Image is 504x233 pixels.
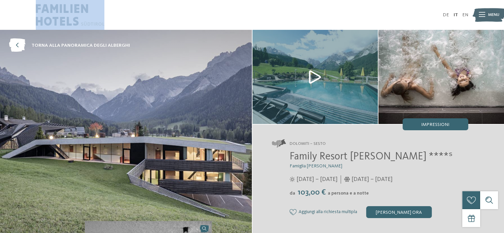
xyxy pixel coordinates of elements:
[296,189,327,197] span: 103,00 €
[366,206,432,218] div: [PERSON_NAME] ora
[290,191,295,196] span: da
[352,175,393,184] span: [DATE] – [DATE]
[252,30,378,124] img: Il nostro family hotel a Sesto, il vostro rifugio sulle Dolomiti.
[297,175,338,184] span: [DATE] – [DATE]
[9,39,130,52] a: torna alla panoramica degli alberghi
[290,164,342,168] span: Famiglia [PERSON_NAME]
[344,177,350,182] i: Orari d'apertura inverno
[453,13,458,17] a: IT
[488,12,499,18] span: Menu
[290,151,453,162] span: Family Resort [PERSON_NAME] ****ˢ
[462,13,468,17] a: EN
[378,30,504,124] img: Il nostro family hotel a Sesto, il vostro rifugio sulle Dolomiti.
[299,209,357,215] span: Aggiungi alla richiesta multipla
[290,177,295,182] i: Orari d'apertura estate
[443,13,449,17] a: DE
[328,191,369,196] span: a persona e a notte
[290,141,326,147] span: Dolomiti – Sesto
[31,42,130,49] span: torna alla panoramica degli alberghi
[421,122,449,127] span: Impressioni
